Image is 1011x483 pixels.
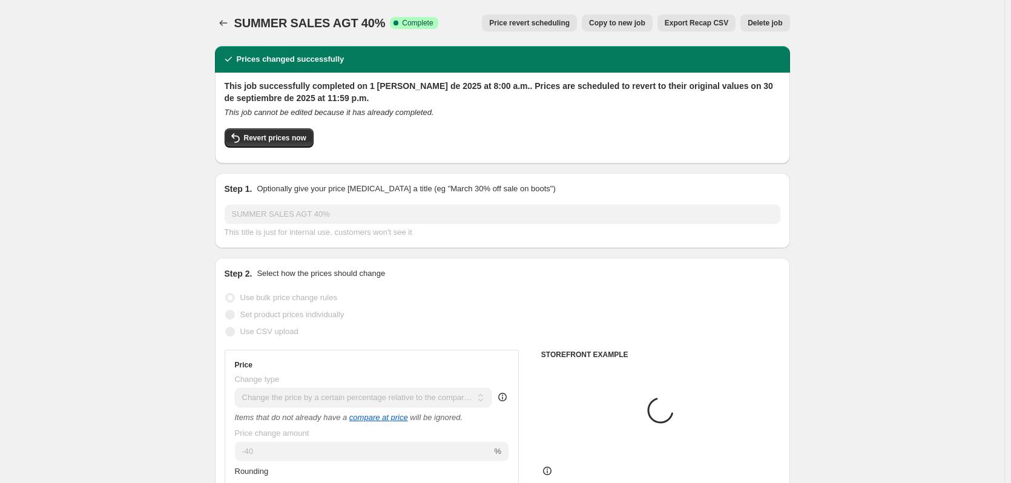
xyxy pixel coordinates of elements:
[240,327,298,336] span: Use CSV upload
[225,128,314,148] button: Revert prices now
[482,15,577,31] button: Price revert scheduling
[748,18,782,28] span: Delete job
[215,15,232,31] button: Price change jobs
[225,228,412,237] span: This title is just for internal use, customers won't see it
[541,350,780,360] h6: STOREFRONT EXAMPLE
[494,447,501,456] span: %
[225,80,780,104] h2: This job successfully completed on 1 [PERSON_NAME] de 2025 at 8:00 a.m.. Prices are scheduled to ...
[257,268,385,280] p: Select how the prices should change
[665,18,728,28] span: Export Recap CSV
[402,18,433,28] span: Complete
[235,375,280,384] span: Change type
[657,15,736,31] button: Export Recap CSV
[235,360,252,370] h3: Price
[234,16,386,30] span: SUMMER SALES AGT 40%
[225,108,434,117] i: This job cannot be edited because it has already completed.
[740,15,789,31] button: Delete job
[589,18,645,28] span: Copy to new job
[235,442,492,461] input: -20
[349,413,408,422] button: compare at price
[240,293,337,302] span: Use bulk price change rules
[410,413,463,422] i: will be ignored.
[582,15,653,31] button: Copy to new job
[237,53,344,65] h2: Prices changed successfully
[235,413,347,422] i: Items that do not already have a
[235,467,269,476] span: Rounding
[240,310,344,319] span: Set product prices individually
[244,133,306,143] span: Revert prices now
[225,183,252,195] h2: Step 1.
[257,183,555,195] p: Optionally give your price [MEDICAL_DATA] a title (eg "March 30% off sale on boots")
[225,205,780,224] input: 30% off holiday sale
[496,391,509,403] div: help
[489,18,570,28] span: Price revert scheduling
[235,429,309,438] span: Price change amount
[225,268,252,280] h2: Step 2.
